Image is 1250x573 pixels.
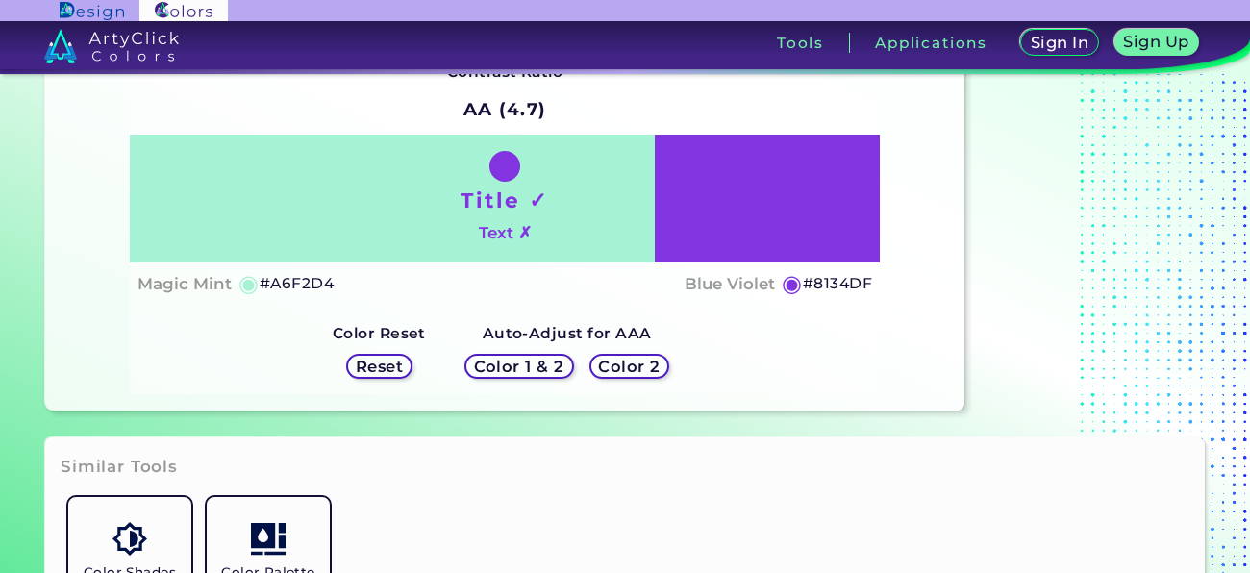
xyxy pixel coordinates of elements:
h5: #8134DF [803,271,872,296]
img: icon_color_shades.svg [112,522,146,556]
h3: Applications [875,36,987,50]
h5: #A6F2D4 [260,271,334,296]
h4: Text ✗ [479,219,532,247]
h5: Sign Up [1127,35,1187,49]
h4: Magic Mint [137,270,232,298]
a: Sign Up [1118,31,1194,55]
h5: Color 1 & 2 [478,360,560,374]
h5: Sign In [1034,36,1086,50]
strong: Auto-Adjust for AAA [483,324,652,342]
h1: Title ✓ [461,186,549,214]
strong: Color Reset [333,324,426,342]
h5: Reset [358,360,401,374]
h5: Color 2 [601,360,657,374]
h5: ◉ [238,272,260,295]
h2: AA (4.7) [455,88,556,131]
img: ArtyClick Design logo [60,2,124,20]
img: icon_col_pal_col.svg [251,522,285,556]
h5: ◉ [782,272,803,295]
img: logo_artyclick_colors_white.svg [44,29,180,63]
a: Sign In [1024,31,1095,55]
h4: Blue Violet [685,270,775,298]
h3: Tools [777,36,824,50]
